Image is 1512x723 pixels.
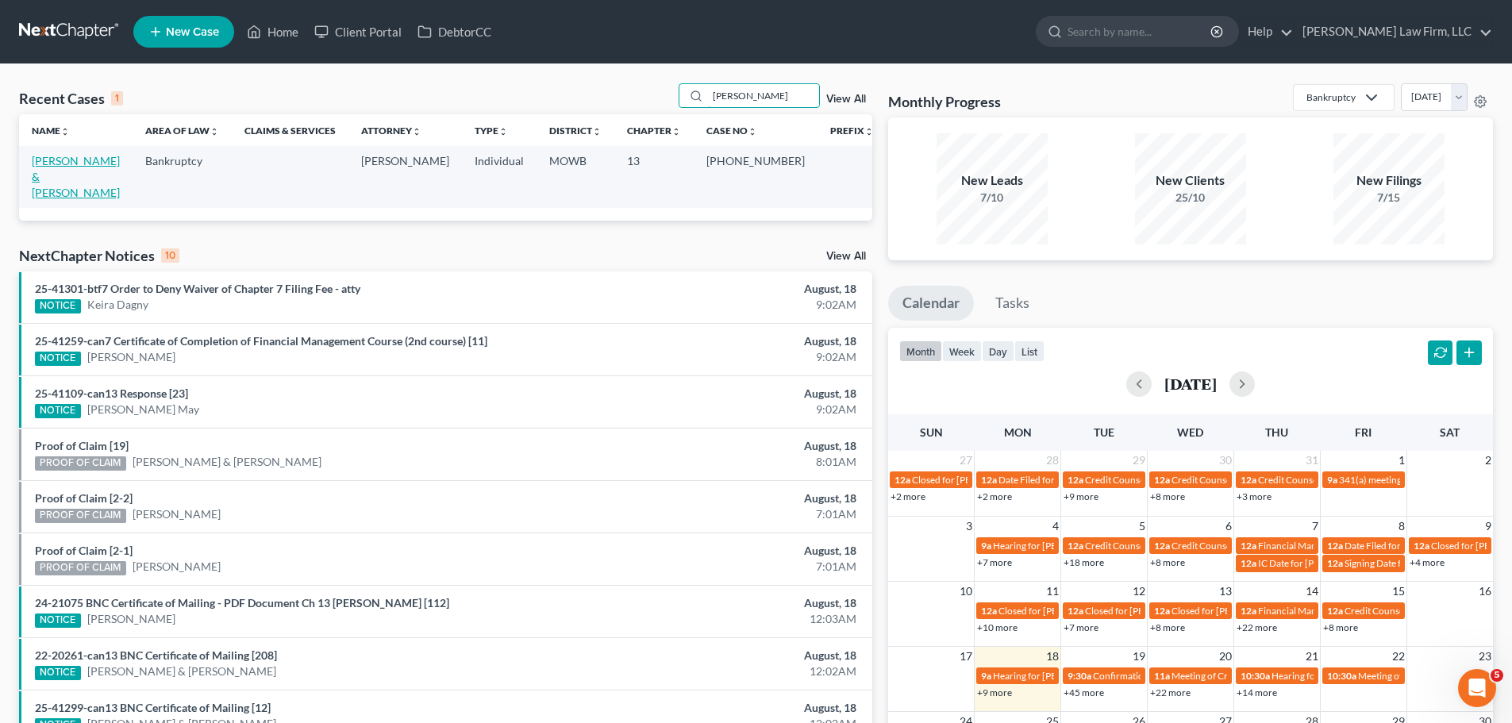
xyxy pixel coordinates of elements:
[35,439,129,452] a: Proof of Claim [19]
[537,146,614,207] td: MOWB
[35,561,126,575] div: PROOF OF CLAIM
[593,438,856,454] div: August, 18
[937,190,1048,206] div: 7/10
[1310,517,1320,536] span: 7
[1177,425,1203,439] span: Wed
[942,340,982,362] button: week
[1327,605,1343,617] span: 12a
[1477,582,1493,601] span: 16
[899,340,942,362] button: month
[1333,190,1445,206] div: 7/15
[412,127,421,137] i: unfold_more
[111,91,123,106] div: 1
[475,125,508,137] a: Typeunfold_more
[977,556,1012,568] a: +7 more
[593,543,856,559] div: August, 18
[35,386,188,400] a: 25-41109-can13 Response [23]
[593,595,856,611] div: August, 18
[35,282,360,295] a: 25-41301-btf7 Order to Deny Waiver of Chapter 7 Filing Fee - atty
[826,251,866,262] a: View All
[161,248,179,263] div: 10
[998,605,1118,617] span: Closed for [PERSON_NAME]
[671,127,681,137] i: unfold_more
[981,286,1044,321] a: Tasks
[912,474,1115,486] span: Closed for [PERSON_NAME] & [PERSON_NAME]
[1068,540,1083,552] span: 12a
[592,127,602,137] i: unfold_more
[830,125,874,137] a: Prefixunfold_more
[937,171,1048,190] div: New Leads
[977,490,1012,502] a: +2 more
[32,125,70,137] a: Nameunfold_more
[1339,474,1492,486] span: 341(a) meeting for [PERSON_NAME]
[1218,451,1233,470] span: 30
[1265,425,1288,439] span: Thu
[977,621,1018,633] a: +10 more
[1224,517,1233,536] span: 6
[1064,490,1098,502] a: +9 more
[32,154,120,199] a: [PERSON_NAME] & [PERSON_NAME]
[462,146,537,207] td: Individual
[133,454,321,470] a: [PERSON_NAME] & [PERSON_NAME]
[593,402,856,417] div: 9:02AM
[593,386,856,402] div: August, 18
[35,491,133,505] a: Proof of Claim [2-2]
[60,127,70,137] i: unfold_more
[1240,17,1293,46] a: Help
[1258,474,1423,486] span: Credit Counseling for [PERSON_NAME]
[232,114,348,146] th: Claims & Services
[87,611,175,627] a: [PERSON_NAME]
[1131,647,1147,666] span: 19
[133,146,232,207] td: Bankruptcy
[1150,490,1185,502] a: +8 more
[1258,557,1379,569] span: IC Date for [PERSON_NAME]
[1172,605,1387,617] span: Closed for [PERSON_NAME][GEOGRAPHIC_DATA]
[593,297,856,313] div: 9:02AM
[1327,557,1343,569] span: 12a
[1045,647,1060,666] span: 18
[748,127,757,137] i: unfold_more
[35,613,81,628] div: NOTICE
[1164,375,1217,392] h2: [DATE]
[593,454,856,470] div: 8:01AM
[1045,451,1060,470] span: 28
[593,333,856,349] div: August, 18
[1241,540,1256,552] span: 12a
[593,648,856,663] div: August, 18
[306,17,410,46] a: Client Portal
[410,17,499,46] a: DebtorCC
[1150,621,1185,633] a: +8 more
[19,246,179,265] div: NextChapter Notices
[35,456,126,471] div: PROOF OF CLAIM
[1295,17,1492,46] a: [PERSON_NAME] Law Firm, LLC
[1150,686,1191,698] a: +22 more
[977,686,1012,698] a: +9 more
[1397,451,1406,470] span: 1
[1172,540,1337,552] span: Credit Counseling for [PERSON_NAME]
[981,540,991,552] span: 9a
[166,26,219,38] span: New Case
[593,663,856,679] div: 12:02AM
[1391,582,1406,601] span: 15
[982,340,1014,362] button: day
[1410,556,1445,568] a: +4 more
[706,125,757,137] a: Case Nounfold_more
[958,647,974,666] span: 17
[1258,605,1443,617] span: Financial Management for [PERSON_NAME]
[35,334,487,348] a: 25-41259-can7 Certificate of Completion of Financial Management Course (2nd course) [11]
[1172,670,1348,682] span: Meeting of Creditors for [PERSON_NAME]
[87,402,199,417] a: [PERSON_NAME] May
[1272,670,1407,682] span: Hearing for Priority Logistics Inc.
[87,297,148,313] a: Keira Dagny
[1391,647,1406,666] span: 22
[1345,557,1487,569] span: Signing Date for [PERSON_NAME]
[1491,669,1503,682] span: 5
[19,89,123,108] div: Recent Cases
[1045,582,1060,601] span: 11
[826,94,866,105] a: View All
[1068,605,1083,617] span: 12a
[1068,670,1091,682] span: 9:30a
[1154,670,1170,682] span: 11a
[1241,670,1270,682] span: 10:30a
[1440,425,1460,439] span: Sat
